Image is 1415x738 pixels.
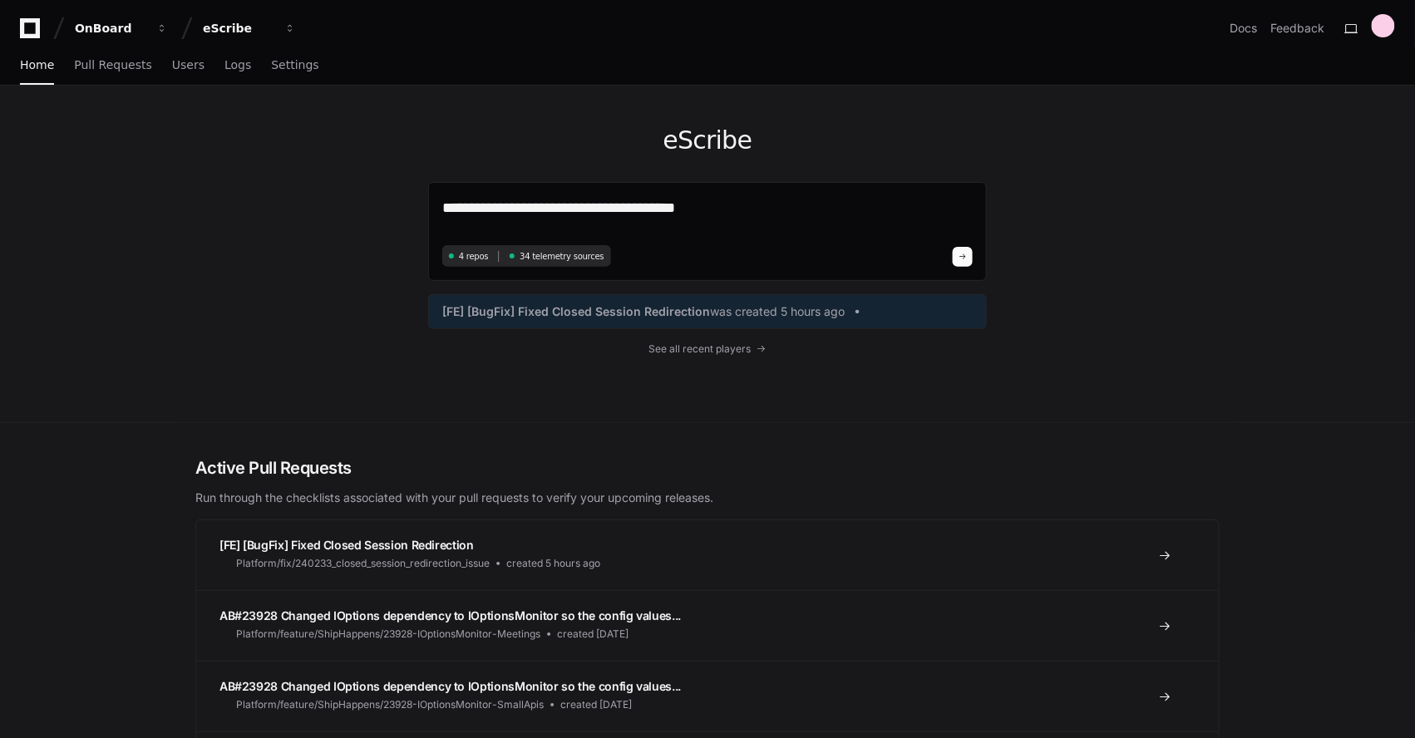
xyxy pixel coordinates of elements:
h2: Active Pull Requests [195,456,1220,480]
span: Users [172,60,205,70]
button: OnBoard [68,13,175,43]
a: AB#23928 Changed IOptions dependency to IOptionsMonitor so the config values...Platform/feature/S... [196,590,1219,661]
a: [FE] [BugFix] Fixed Closed Session RedirectionPlatform/fix/240233_closed_session_redirection_issu... [196,520,1219,590]
span: Platform/feature/ShipHappens/23928-IOptionsMonitor-Meetings [236,627,540,641]
span: Home [20,60,54,70]
a: Settings [271,47,318,85]
button: Feedback [1271,20,1325,37]
a: AB#23928 Changed IOptions dependency to IOptionsMonitor so the config values...Platform/feature/S... [196,661,1219,731]
span: created [DATE] [557,627,629,641]
span: Logs [224,60,251,70]
span: Pull Requests [74,60,151,70]
button: eScribe [196,13,303,43]
a: [FE] [BugFix] Fixed Closed Session Redirectionwas created 5 hours ago [442,303,973,320]
span: [FE] [BugFix] Fixed Closed Session Redirection [442,303,710,320]
span: 34 telemetry sources [520,250,604,263]
a: Logs [224,47,251,85]
span: Platform/fix/240233_closed_session_redirection_issue [236,557,490,570]
div: eScribe [203,20,274,37]
span: See all recent players [649,342,752,356]
a: See all recent players [428,342,987,356]
span: was created 5 hours ago [710,303,845,320]
a: Docs [1230,20,1258,37]
span: created 5 hours ago [506,557,600,570]
span: Settings [271,60,318,70]
div: OnBoard [75,20,146,37]
span: [FE] [BugFix] Fixed Closed Session Redirection [219,538,474,552]
span: created [DATE] [560,698,632,711]
span: Platform/feature/ShipHappens/23928-IOptionsMonitor-SmallApis [236,698,544,711]
a: Pull Requests [74,47,151,85]
p: Run through the checklists associated with your pull requests to verify your upcoming releases. [195,490,1220,506]
a: Users [172,47,205,85]
span: 4 repos [459,250,489,263]
span: AB#23928 Changed IOptions dependency to IOptionsMonitor so the config values... [219,679,681,693]
h1: eScribe [428,125,987,155]
span: AB#23928 Changed IOptions dependency to IOptionsMonitor so the config values... [219,608,681,622]
a: Home [20,47,54,85]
